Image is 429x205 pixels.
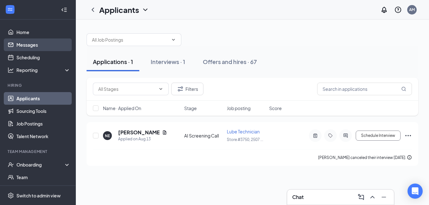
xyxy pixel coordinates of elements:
[142,6,149,14] svg: ChevronDown
[171,83,203,95] button: Filter Filters
[369,193,376,201] svg: ChevronUp
[92,36,168,43] input: All Job Postings
[177,85,184,93] svg: Filter
[327,133,334,138] svg: Tag
[171,37,176,42] svg: ChevronDown
[7,6,13,13] svg: WorkstreamLogo
[379,192,389,202] button: Minimize
[162,130,167,135] svg: Document
[118,136,167,142] div: Applied on Aug 13
[16,105,70,117] a: Sourcing Tools
[16,92,70,105] a: Applicants
[269,105,282,111] span: Score
[227,137,263,142] span: Store #3750, 2507 ...
[151,58,185,66] div: Interviews · 1
[16,192,61,199] div: Switch to admin view
[118,129,160,136] h5: [PERSON_NAME]
[184,105,197,111] span: Stage
[16,130,70,143] a: Talent Network
[317,83,412,95] input: Search in applications
[380,6,388,14] svg: Notifications
[158,86,163,91] svg: ChevronDown
[8,67,14,73] svg: Analysis
[380,193,388,201] svg: Minimize
[404,132,412,139] svg: Ellipses
[408,184,423,199] div: Open Intercom Messenger
[16,161,65,168] div: Onboarding
[16,117,70,130] a: Job Postings
[367,192,378,202] button: ChevronUp
[93,58,133,66] div: Applications · 1
[16,171,70,184] a: Team
[342,133,349,138] svg: ActiveChat
[356,131,401,141] button: Schedule Interview
[105,133,110,138] div: NE
[203,58,257,66] div: Offers and hires · 67
[16,26,70,38] a: Home
[401,86,406,91] svg: MagnifyingGlass
[8,83,69,88] div: Hiring
[8,149,69,154] div: Team Management
[8,161,14,168] svg: UserCheck
[394,6,402,14] svg: QuestionInfo
[16,38,70,51] a: Messages
[227,105,251,111] span: Job posting
[103,105,141,111] span: Name · Applied On
[16,67,71,73] div: Reporting
[8,192,14,199] svg: Settings
[356,192,366,202] button: ComposeMessage
[407,155,412,160] svg: Info
[16,184,70,196] a: DocumentsCrown
[98,85,156,92] input: All Stages
[16,51,70,64] a: Scheduling
[409,7,415,12] div: AM
[318,155,412,161] div: [PERSON_NAME] canceled their interview [DATE].
[311,133,319,138] svg: ActiveNote
[184,132,223,139] div: AI Screening Call
[99,4,139,15] h1: Applicants
[61,7,67,13] svg: Collapse
[292,194,304,201] h3: Chat
[89,6,97,14] svg: ChevronLeft
[357,193,365,201] svg: ComposeMessage
[227,129,260,134] span: Lube Technician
